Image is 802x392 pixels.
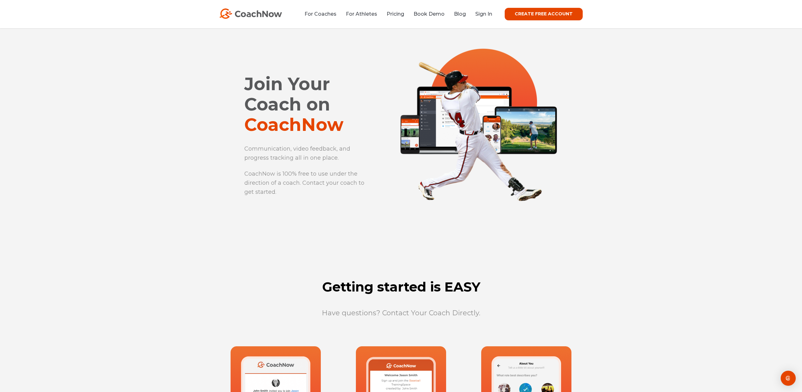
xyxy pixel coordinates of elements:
a: Pricing [387,11,404,17]
a: CREATE FREE ACCOUNT [505,8,583,20]
p: CoachNow is 100% free to use under the direction of a coach. Contact your coach to get started. [244,169,371,197]
a: For Athletes [346,11,377,17]
a: For Coaches [305,11,336,17]
p: Communication, video feedback, and progress tracking all in one place. [244,144,371,162]
span: CoachNow [244,114,343,135]
img: CoachNow Logo [219,8,282,19]
p: Have questions? Contact Your Coach Directly. [213,308,589,318]
a: Sign In [475,11,492,17]
img: CoachNow for Athletes [381,17,577,213]
div: Open Intercom Messenger [781,371,796,386]
a: Book Demo [414,11,445,17]
h2: Getting started is EASY [213,279,589,295]
span: Join Your Coach on [244,73,330,115]
a: Blog [454,11,466,17]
